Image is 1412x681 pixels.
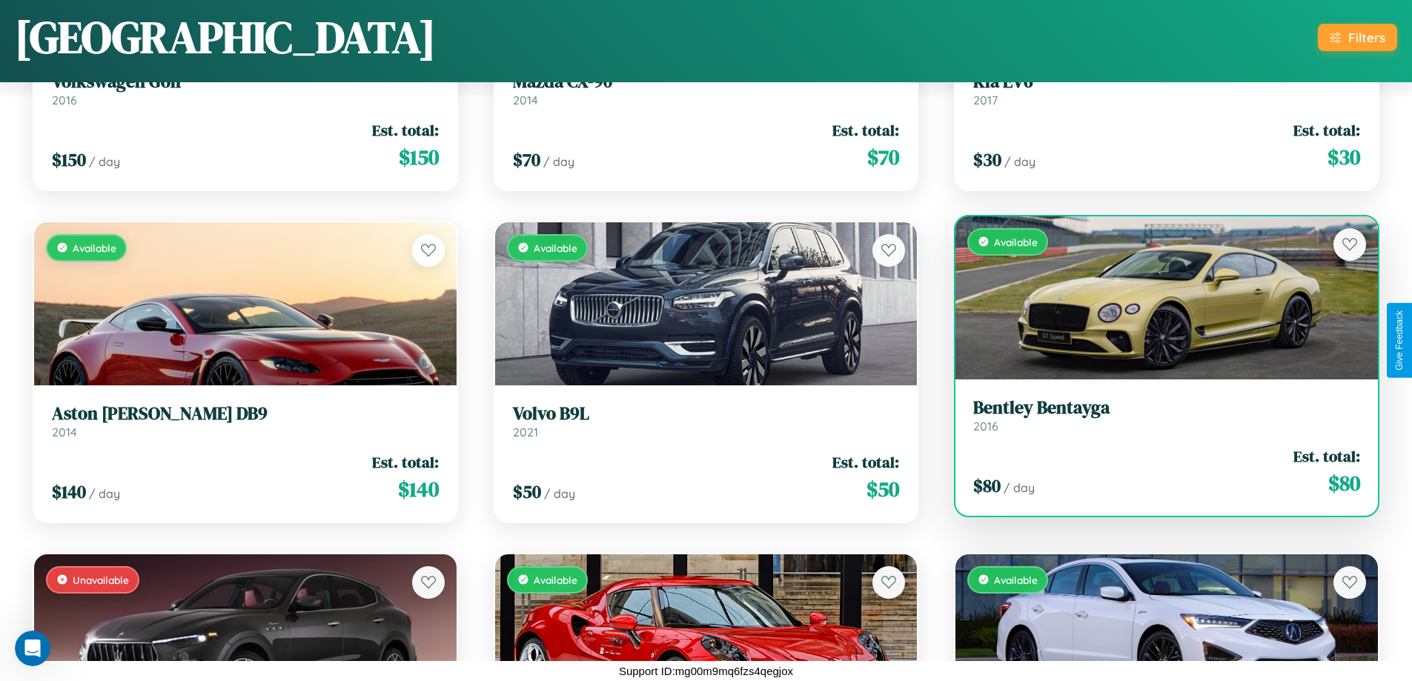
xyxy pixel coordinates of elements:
h3: Volvo B9L [513,403,900,425]
span: Est. total: [372,451,439,473]
span: Available [994,574,1038,586]
span: / day [1004,154,1035,169]
span: $ 150 [52,147,86,172]
span: Est. total: [832,119,899,141]
span: $ 30 [1328,142,1360,172]
span: / day [544,486,575,501]
span: / day [543,154,574,169]
h3: Bentley Bentayga [973,397,1360,419]
h3: Aston [PERSON_NAME] DB9 [52,403,439,425]
h3: Volkswagen Golf [52,71,439,93]
a: Volkswagen Golf2016 [52,71,439,107]
span: / day [89,486,120,501]
span: $ 30 [973,147,1001,172]
span: 2021 [513,425,538,439]
span: $ 50 [866,474,899,504]
span: $ 140 [52,479,86,504]
span: $ 80 [973,474,1001,498]
a: Aston [PERSON_NAME] DB92014 [52,403,439,439]
span: 2016 [973,419,998,433]
span: Available [994,236,1038,248]
h1: [GEOGRAPHIC_DATA] [15,7,436,67]
a: Kia EV62017 [973,71,1360,107]
span: $ 80 [1328,468,1360,498]
span: $ 150 [399,142,439,172]
a: Bentley Bentayga2016 [973,397,1360,433]
h3: Mazda CX-90 [513,71,900,93]
span: $ 140 [398,474,439,504]
span: $ 50 [513,479,541,504]
span: Est. total: [372,119,439,141]
p: Support ID: mg00m9mq6fzs4qegjox [619,661,793,681]
span: 2016 [52,93,77,107]
span: 2014 [513,93,538,107]
span: Est. total: [832,451,899,473]
h3: Kia EV6 [973,71,1360,93]
span: Est. total: [1293,119,1360,141]
div: Give Feedback [1394,310,1405,371]
span: $ 70 [867,142,899,172]
a: Mazda CX-902014 [513,71,900,107]
span: Available [534,574,577,586]
span: Unavailable [73,574,129,586]
iframe: Intercom live chat [15,631,50,666]
span: Available [534,242,577,254]
span: Available [73,242,116,254]
span: 2014 [52,425,77,439]
div: Filters [1348,30,1385,45]
button: Filters [1318,24,1397,51]
a: Volvo B9L2021 [513,403,900,439]
span: / day [1004,480,1035,495]
span: Est. total: [1293,445,1360,467]
span: $ 70 [513,147,540,172]
span: / day [89,154,120,169]
span: 2017 [973,93,998,107]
